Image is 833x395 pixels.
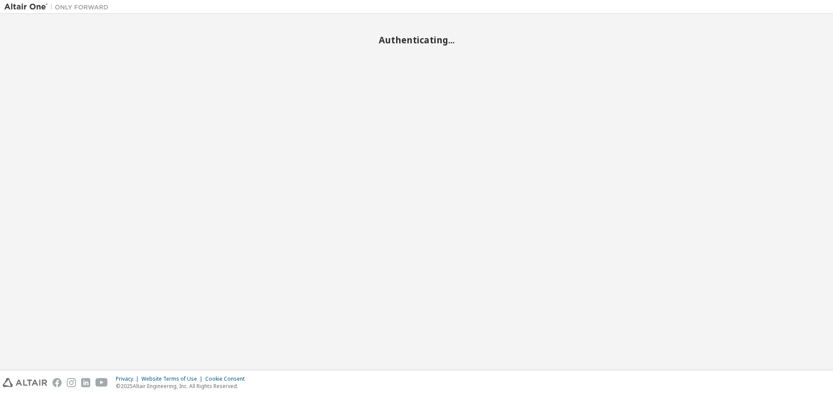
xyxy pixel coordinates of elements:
img: instagram.svg [67,378,76,387]
img: facebook.svg [52,378,62,387]
h2: Authenticating... [4,34,829,46]
img: youtube.svg [95,378,108,387]
p: © 2025 Altair Engineering, Inc. All Rights Reserved. [116,382,250,390]
img: Altair One [4,3,113,11]
div: Cookie Consent [205,375,250,382]
img: linkedin.svg [81,378,90,387]
div: Website Terms of Use [141,375,205,382]
div: Privacy [116,375,141,382]
img: altair_logo.svg [3,378,47,387]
